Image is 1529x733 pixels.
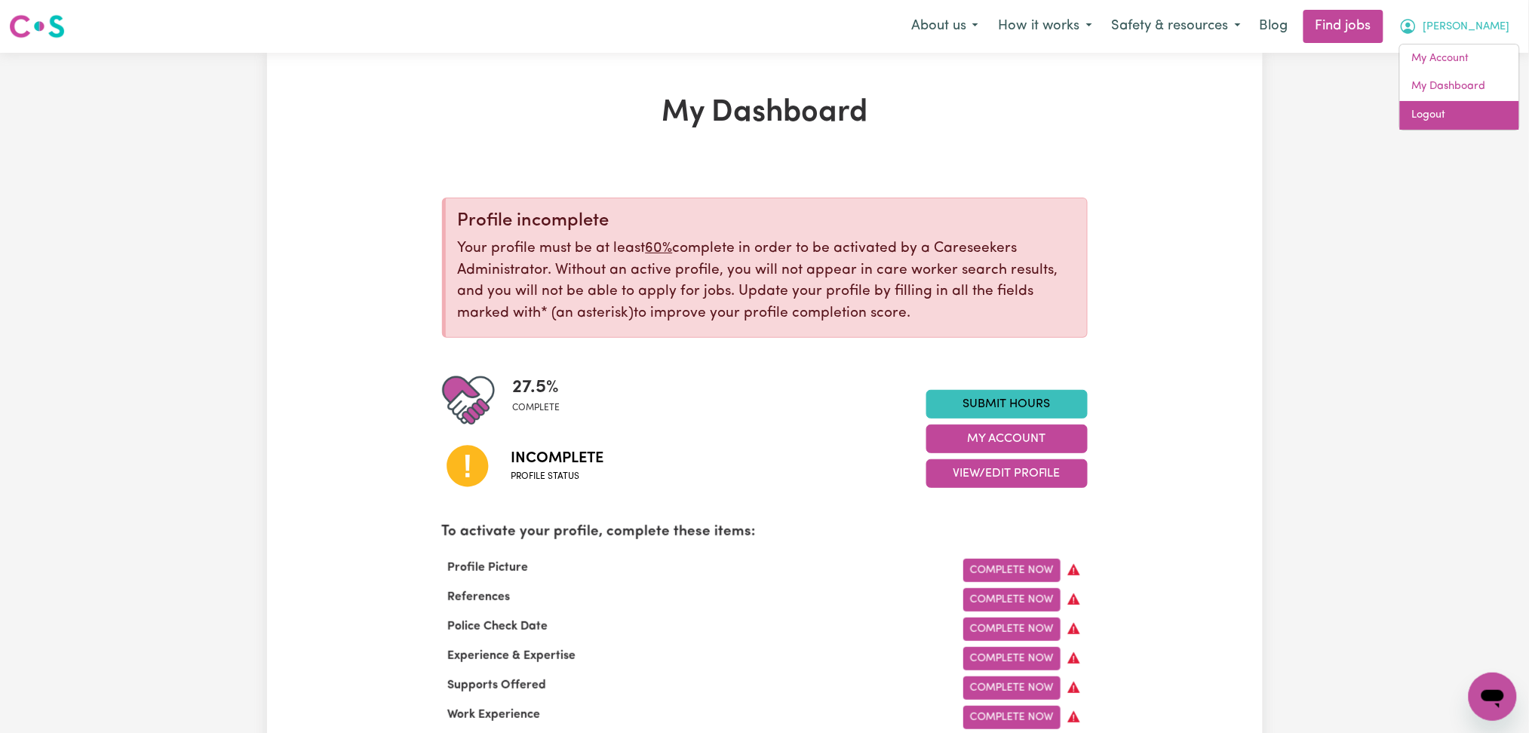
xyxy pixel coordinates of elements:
[9,9,65,44] a: Careseekers logo
[442,709,547,721] span: Work Experience
[511,447,604,470] span: Incomplete
[901,11,988,42] button: About us
[1423,19,1510,35] span: [PERSON_NAME]
[926,459,1088,488] button: View/Edit Profile
[926,390,1088,419] a: Submit Hours
[442,522,1088,544] p: To activate your profile, complete these items:
[1303,10,1383,43] a: Find jobs
[442,562,535,574] span: Profile Picture
[1400,101,1519,130] a: Logout
[988,11,1102,42] button: How it works
[513,374,560,401] span: 27.5 %
[1102,11,1251,42] button: Safety & resources
[646,241,673,256] u: 60%
[1251,10,1297,43] a: Blog
[963,588,1061,612] a: Complete Now
[442,95,1088,131] h1: My Dashboard
[963,618,1061,641] a: Complete Now
[1400,44,1519,73] a: My Account
[442,621,554,633] span: Police Check Date
[511,470,604,483] span: Profile status
[9,13,65,40] img: Careseekers logo
[926,425,1088,453] button: My Account
[458,210,1075,232] div: Profile incomplete
[1469,673,1517,721] iframe: Button to launch messaging window
[963,647,1061,670] a: Complete Now
[1399,44,1520,130] div: My Account
[963,706,1061,729] a: Complete Now
[442,650,582,662] span: Experience & Expertise
[963,676,1061,700] a: Complete Now
[442,679,553,692] span: Supports Offered
[1389,11,1520,42] button: My Account
[458,238,1075,325] p: Your profile must be at least complete in order to be activated by a Careseekers Administrator. W...
[442,591,517,603] span: References
[1400,72,1519,101] a: My Dashboard
[963,559,1061,582] a: Complete Now
[513,374,573,427] div: Profile completeness: 27.5%
[513,401,560,415] span: complete
[542,306,634,320] span: an asterisk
